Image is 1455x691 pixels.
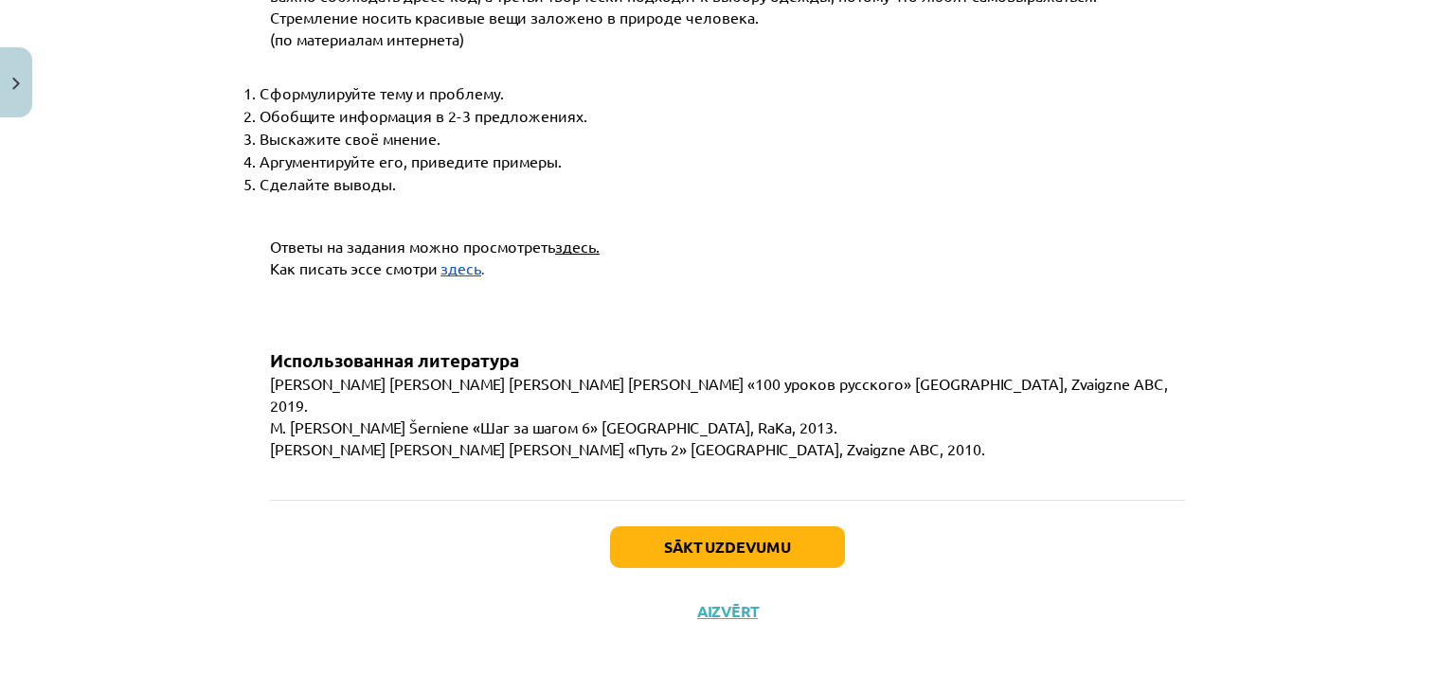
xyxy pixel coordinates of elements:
[270,260,484,277] b: .
[692,602,763,621] button: Aizvērt
[610,526,845,568] button: Sākt uzdevumu
[260,106,587,125] span: Обобщите информация в 2-3 предложениях.
[260,174,396,193] span: Сделайте выводы.
[260,129,440,148] span: Выскажите своё мнение.
[270,258,438,277] span: Как писать эссе смотри
[270,417,837,436] span: M. [PERSON_NAME] Šerniene «Шаг за шагом 6» [GEOGRAPHIC_DATA], RaKa, 2013.
[270,348,519,372] span: Использованная литература
[555,237,600,256] span: здесь.
[270,237,555,256] span: Ответы на задания можно просмотреть
[260,151,562,170] span: Аргументируйте его, приведите примеры.
[440,260,481,277] a: здесь
[12,78,20,90] img: icon-close-lesson-0947bae3869378f0d4975bcd49f059093ad1ed9edebbc8119c70593378902aed.svg
[260,83,504,102] span: Сформулируйте тему и проблему.
[270,29,464,48] span: (по материалам интернета)
[270,374,1172,415] span: [PERSON_NAME] [PERSON_NAME] [PERSON_NAME] [PERSON_NAME] «100 уроков русского» [GEOGRAPHIC_DATA], ...
[440,258,481,277] span: здесь
[270,439,985,458] span: [PERSON_NAME] [PERSON_NAME] [PERSON_NAME] «Путь 2» [GEOGRAPHIC_DATA], Zvaigzne ABC, 2010.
